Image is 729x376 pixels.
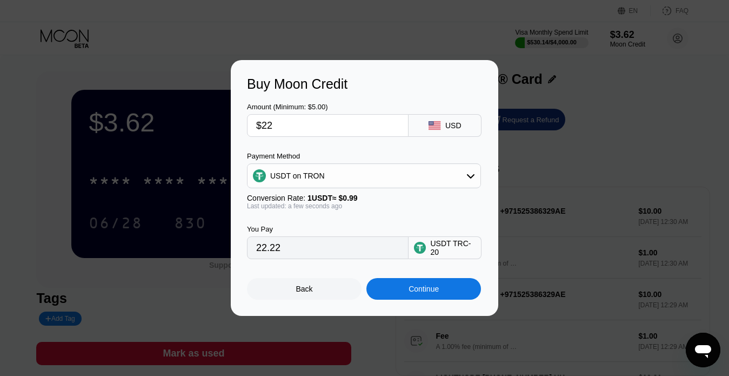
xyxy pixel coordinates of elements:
iframe: Кнопка запуска окна обмена сообщениями [686,333,720,367]
div: USDT on TRON [248,165,480,187]
div: Continue [409,285,439,293]
div: Conversion Rate: [247,194,481,202]
div: Back [247,278,362,300]
div: Amount (Minimum: $5.00) [247,103,409,111]
div: You Pay [247,225,409,233]
div: Buy Moon Credit [247,76,482,92]
div: USDT on TRON [270,171,325,180]
div: Payment Method [247,152,481,160]
div: Continue [366,278,481,300]
input: $0.00 [256,115,399,136]
div: USDT TRC-20 [430,239,476,256]
div: Last updated: a few seconds ago [247,202,481,210]
span: 1 USDT ≈ $0.99 [307,194,358,202]
div: Back [296,285,313,293]
div: USD [445,121,462,130]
